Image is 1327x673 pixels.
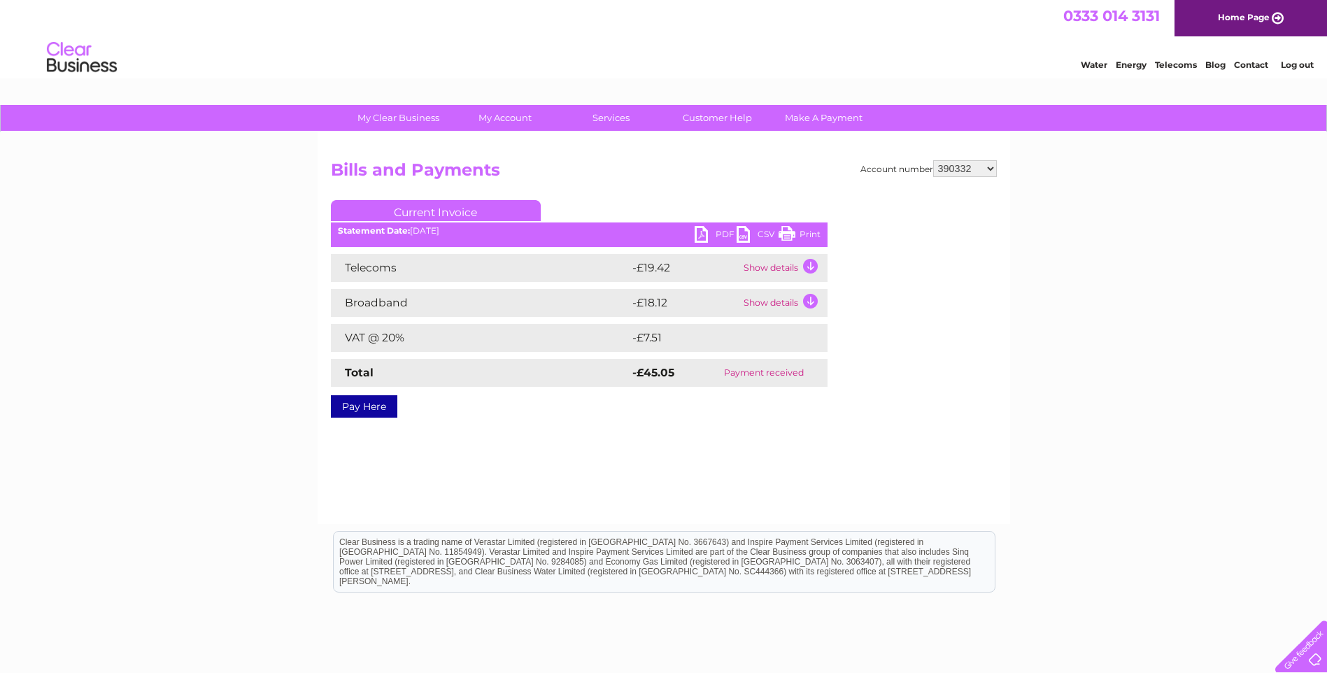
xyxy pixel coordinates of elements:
td: Broadband [331,289,629,317]
h2: Bills and Payments [331,160,997,187]
td: VAT @ 20% [331,324,629,352]
a: Blog [1205,59,1226,70]
a: Energy [1116,59,1147,70]
div: [DATE] [331,226,828,236]
a: Water [1081,59,1107,70]
a: CSV [737,226,779,246]
strong: Total [345,366,374,379]
div: Account number [860,160,997,177]
td: -£7.51 [629,324,795,352]
a: Make A Payment [766,105,881,131]
td: -£19.42 [629,254,740,282]
a: 0333 014 3131 [1063,7,1160,24]
b: Statement Date: [338,225,410,236]
a: PDF [695,226,737,246]
a: Log out [1281,59,1314,70]
strong: -£45.05 [632,366,674,379]
img: logo.png [46,36,118,79]
a: Pay Here [331,395,397,418]
td: -£18.12 [629,289,740,317]
a: Contact [1234,59,1268,70]
a: My Account [447,105,562,131]
a: Services [553,105,669,131]
td: Telecoms [331,254,629,282]
a: Current Invoice [331,200,541,221]
a: Print [779,226,821,246]
a: Telecoms [1155,59,1197,70]
a: My Clear Business [341,105,456,131]
td: Payment received [700,359,828,387]
div: Clear Business is a trading name of Verastar Limited (registered in [GEOGRAPHIC_DATA] No. 3667643... [334,8,995,68]
a: Customer Help [660,105,775,131]
td: Show details [740,289,828,317]
td: Show details [740,254,828,282]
